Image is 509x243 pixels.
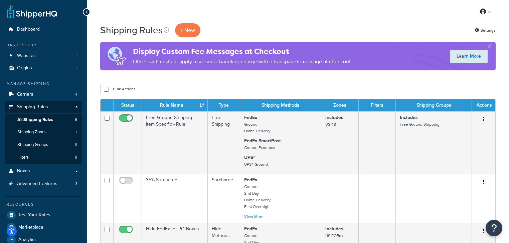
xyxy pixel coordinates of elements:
span: Websites [17,53,36,59]
a: ShipperHQ Home [7,5,57,18]
span: 9 [75,117,77,123]
span: 4 [75,92,77,97]
small: Ground Home Delivery [244,121,271,134]
strong: FedEx [244,176,257,183]
img: duties-banner-06bc72dcb5fe05cb3f9472aba00be2ae8eb53ab6f0d8bb03d382ba314ac3c341.png [100,42,133,70]
small: Free Ground Shipping [400,121,440,127]
button: Open Resource Center [486,220,502,236]
div: Manage Shipping [5,81,82,87]
small: US 48 [325,121,336,127]
span: Dashboard [17,27,40,32]
strong: UPS® [244,154,256,161]
a: Shipping Rules [5,101,82,113]
td: Free Shipping [208,111,240,174]
span: Advanced Features [17,181,57,187]
small: UPS® Ground [244,161,268,167]
th: Status [114,99,142,111]
a: Learn More [450,50,488,63]
span: Test Your Rates [18,212,50,218]
a: Shipping Zones 7 [5,126,82,138]
p: Offset tariff costs or apply a seasonal handling charge with a transparent message at checkout. [133,57,352,66]
td: Surcharge [208,174,240,223]
span: Analytics [18,237,37,243]
small: Ground 2nd Day Home Delivery First Overnight [244,184,271,210]
span: Origins [17,65,32,71]
span: 7 [75,129,77,135]
span: Shipping Groups [17,142,48,148]
strong: Includes [325,225,343,232]
button: Bulk Actions [100,84,139,94]
span: 1 [76,65,77,71]
li: Shipping Zones [5,126,82,138]
li: Websites [5,50,82,62]
strong: Includes [325,114,343,121]
li: Filters [5,151,82,164]
small: US POBox [325,233,343,239]
li: All Shipping Rules [5,114,82,126]
strong: FedEx [244,114,257,121]
a: Test Your Rates [5,209,82,221]
th: Shipping Groups [396,99,472,111]
span: Shipping Rules [17,104,48,110]
li: Shipping Groups [5,139,82,151]
span: Filters [17,155,29,160]
a: All Shipping Rules 9 [5,114,82,126]
h1: Shipping Rules [100,24,163,37]
small: Ground Economy [244,145,275,151]
span: Shipping Zones [17,129,46,135]
td: 35% Surcharge [142,174,208,223]
a: View More [244,214,264,220]
a: Websites 1 [5,50,82,62]
a: Origins 1 [5,62,82,74]
a: Filters 9 [5,151,82,164]
span: 1 [76,53,77,59]
a: Carriers 4 [5,88,82,101]
span: 3 [75,181,77,187]
th: Actions [472,99,495,111]
a: Marketplace [5,221,82,233]
th: Zones [321,99,359,111]
strong: Includes [400,114,418,121]
li: Carriers [5,88,82,101]
a: Boxes [5,165,82,177]
a: Shipping Groups 6 [5,139,82,151]
a: Dashboard [5,23,82,36]
span: Marketplace [18,225,43,230]
strong: FedEx [244,225,257,232]
li: Shipping Rules [5,101,82,164]
span: 9 [75,155,77,160]
td: Free Ground Shipping - Item Specific - Rule [142,111,208,174]
span: Carriers [17,92,33,97]
div: Basic Setup [5,42,82,48]
th: Shipping Methods [240,99,321,111]
th: Rule Name : activate to sort column ascending [142,99,208,111]
h4: Display Custom Fee Messages at Checkout [133,46,352,57]
li: Advanced Features [5,178,82,190]
span: Boxes [17,168,30,174]
div: Resources [5,202,82,207]
strong: FedEx SmartPost [244,137,281,144]
span: 6 [75,142,77,148]
p: + New [175,23,200,37]
span: All Shipping Rules [17,117,53,123]
th: Type [208,99,240,111]
a: Advanced Features 3 [5,178,82,190]
a: Settings [475,26,496,35]
li: Origins [5,62,82,74]
th: Filters [359,99,396,111]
